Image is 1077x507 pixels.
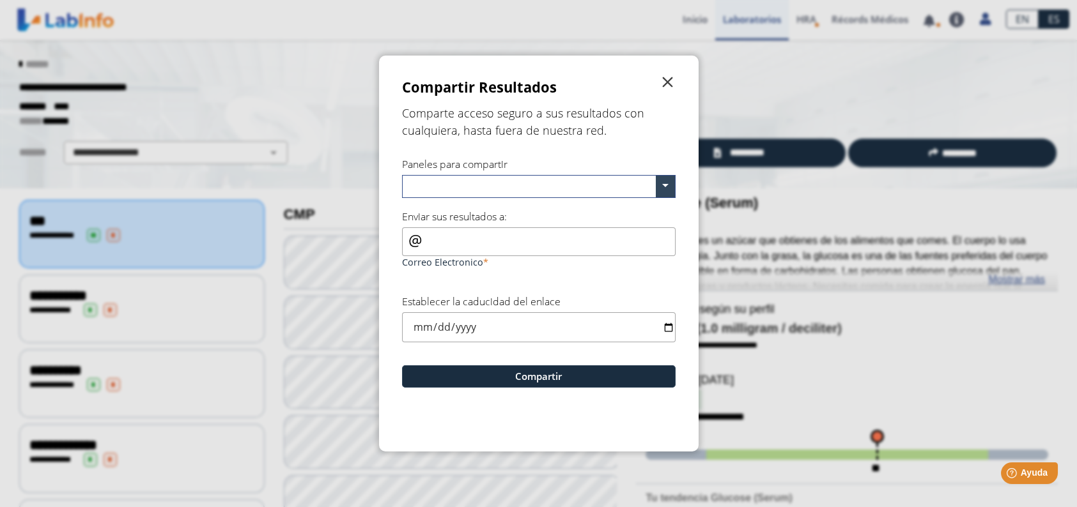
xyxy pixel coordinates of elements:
label: Correo Electronico [402,256,676,268]
span:  [660,75,676,90]
label: Enviar sus resultados a: [402,209,507,223]
label: Establecer la caducidad del enlace [402,294,561,308]
h5: Comparte acceso seguro a sus resultados con cualquiera, hasta fuera de nuestra red. [402,105,676,139]
button: Compartir [402,365,676,388]
label: Paneles para compartir [402,157,508,171]
h3: Compartir Resultados [402,77,557,98]
iframe: Help widget launcher [963,457,1063,493]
